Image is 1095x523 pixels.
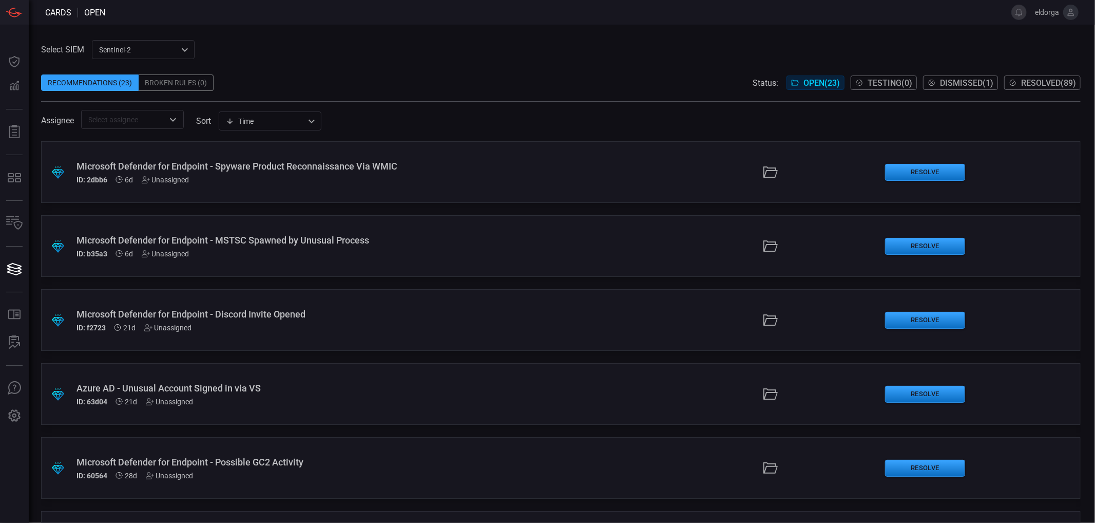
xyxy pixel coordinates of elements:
div: Microsoft Defender for Endpoint - Discord Invite Opened [76,309,457,320]
label: sort [196,116,211,126]
h5: ID: f2723 [76,324,106,332]
span: eldorga [1031,8,1059,16]
button: Rule Catalog [2,303,27,327]
span: Open ( 23 ) [803,78,840,88]
button: Ask Us A Question [2,376,27,401]
button: Preferences [2,404,27,428]
div: Unassigned [146,472,194,480]
div: Recommendations (23) [41,74,139,91]
button: Reports [2,120,27,144]
span: Resolved ( 89 ) [1021,78,1076,88]
div: Time [226,116,305,126]
button: Resolve [885,238,965,255]
button: ALERT ANALYSIS [2,330,27,355]
button: Open(23) [786,76,844,90]
div: Unassigned [144,324,192,332]
button: MITRE - Detection Posture [2,165,27,190]
h5: ID: 63d04 [76,398,107,406]
span: Aug 26, 2025 8:43 AM [125,176,133,184]
p: sentinel-2 [99,45,178,55]
button: Dashboard [2,49,27,74]
span: Dismissed ( 1 ) [940,78,993,88]
button: Resolve [885,460,965,477]
span: Cards [45,8,71,17]
button: Resolve [885,386,965,403]
div: Microsoft Defender for Endpoint - Spyware Product Reconnaissance Via WMIC [76,161,457,172]
div: Unassigned [142,250,189,258]
label: Select SIEM [41,45,84,54]
span: Aug 04, 2025 1:49 PM [125,472,138,480]
button: Resolved(89) [1004,76,1081,90]
button: Open [166,113,180,127]
span: Testing ( 0 ) [868,78,912,88]
span: Status: [753,78,778,88]
div: Unassigned [146,398,194,406]
h5: ID: 2dbb6 [76,176,107,184]
span: Aug 11, 2025 3:44 PM [125,398,138,406]
div: Microsoft Defender for Endpoint - Possible GC2 Activity [76,457,457,468]
div: Unassigned [142,176,189,184]
input: Select assignee [84,113,164,126]
span: Aug 26, 2025 8:43 AM [125,250,133,258]
button: Detections [2,74,27,99]
h5: ID: 60564 [76,472,107,480]
div: Azure AD - Unusual Account Signed in via VS [76,383,457,394]
button: Resolve [885,312,965,329]
button: Dismissed(1) [923,76,998,90]
button: Inventory [2,211,27,236]
button: Cards [2,257,27,282]
button: Testing(0) [851,76,917,90]
h5: ID: b35a3 [76,250,107,258]
span: Aug 11, 2025 3:44 PM [124,324,136,332]
button: Resolve [885,164,965,181]
div: Broken Rules (0) [139,74,214,91]
span: open [84,8,105,17]
div: Microsoft Defender for Endpoint - MSTSC Spawned by Unusual Process [76,235,457,246]
span: Assignee [41,116,74,125]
